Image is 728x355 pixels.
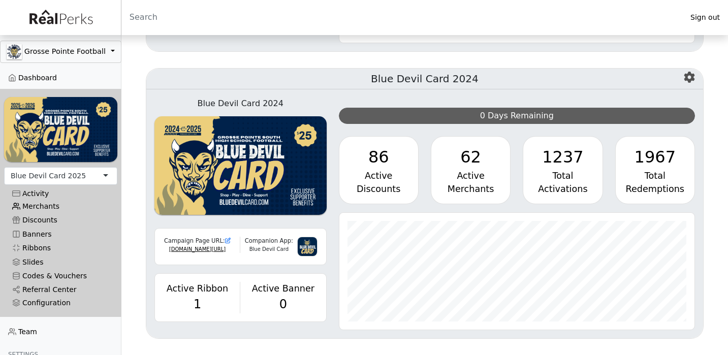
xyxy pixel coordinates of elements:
div: Activations [531,182,594,196]
div: Active [439,169,502,182]
a: Discounts [4,213,117,227]
div: 86 [347,145,410,169]
a: Merchants [4,200,117,213]
h5: Blue Devil Card 2024 [146,69,703,89]
div: 0 [246,295,320,313]
div: Companion App: [240,237,297,245]
a: [DOMAIN_NAME][URL] [169,246,226,252]
a: 62 Active Merchants [431,136,511,205]
a: Active Ribbon 1 [161,282,234,313]
a: 1967 Total Redemptions [615,136,695,205]
img: real_perks_logo-01.svg [24,6,97,29]
a: Active Banner 0 [246,282,320,313]
div: Blue Devil Card 2024 [154,98,327,110]
div: Active Ribbon [161,282,234,295]
a: Referral Center [4,283,117,297]
div: Merchants [439,182,502,196]
img: GAa1zriJJmkmu1qRtUwg8x1nQwzlKm3DoqW9UgYl.jpg [7,44,22,59]
div: Activity [12,189,109,198]
div: Configuration [12,299,109,307]
div: Blue Devil Card [240,245,297,253]
a: 1237 Total Activations [523,136,603,205]
div: 0 Days Remaining [339,108,695,124]
div: Active [347,169,410,182]
div: 1967 [624,145,686,169]
div: Total [531,169,594,182]
a: Sign out [682,11,728,24]
div: Total [624,169,686,182]
a: 86 Active Discounts [339,136,419,205]
div: 1 [161,295,234,313]
div: Active Banner [246,282,320,295]
a: Codes & Vouchers [4,269,117,283]
div: Campaign Page URL: [161,237,234,245]
div: Blue Devil Card 2025 [11,171,86,181]
img: WvZzOez5OCqmO91hHZfJL7W2tJ07LbGMjwPPNJwI.png [4,97,117,162]
div: Redemptions [624,182,686,196]
div: 62 [439,145,502,169]
div: Discounts [347,182,410,196]
img: 3g6IGvkLNUf97zVHvl5PqY3f2myTnJRpqDk2mpnC.png [297,237,317,256]
img: KU4oQBlrJSc0VFV40ZYsMGU8qVNshE7dAADzWlty.png [154,116,327,215]
div: 1237 [531,145,594,169]
input: Search [121,5,682,29]
a: Slides [4,255,117,269]
a: Banners [4,228,117,241]
a: Ribbons [4,241,117,255]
